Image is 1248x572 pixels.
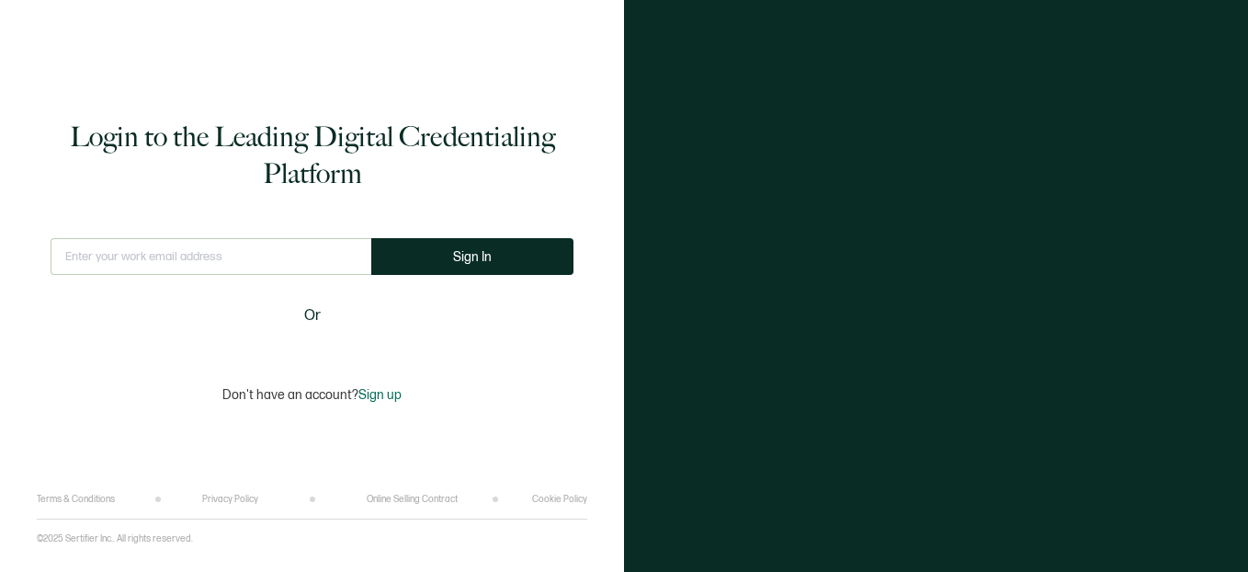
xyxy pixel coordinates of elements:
input: Enter your work email address [51,238,371,275]
span: Sign In [453,250,492,264]
span: Or [304,304,321,327]
button: Sign In [371,238,573,275]
a: Cookie Policy [532,494,587,505]
h1: Login to the Leading Digital Credentialing Platform [51,119,573,192]
p: ©2025 Sertifier Inc.. All rights reserved. [37,533,193,544]
a: Terms & Conditions [37,494,115,505]
a: Privacy Policy [202,494,258,505]
p: Don't have an account? [222,387,402,403]
a: Online Selling Contract [367,494,458,505]
span: Sign up [358,387,402,403]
